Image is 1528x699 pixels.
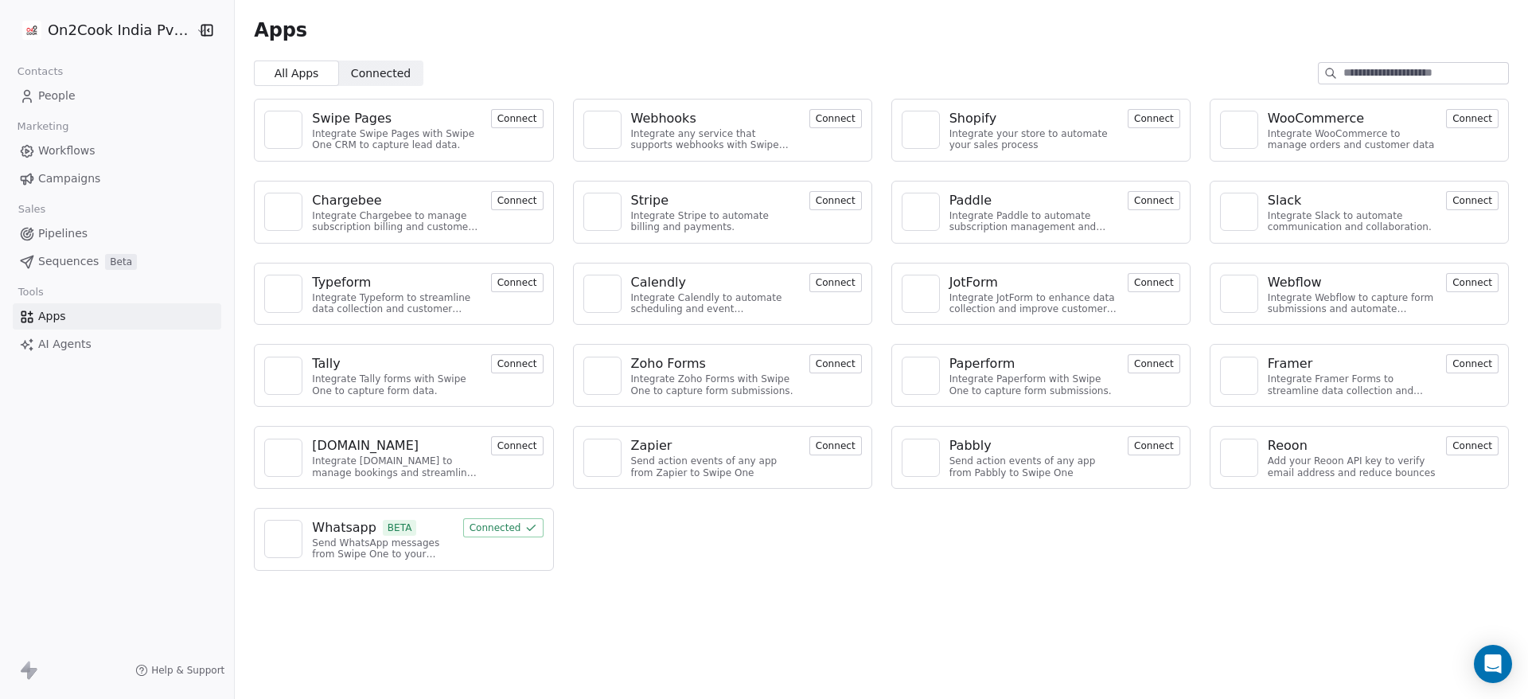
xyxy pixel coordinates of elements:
[949,273,998,292] div: JotForm
[38,88,76,104] span: People
[491,191,544,210] button: Connect
[11,197,53,221] span: Sales
[1268,109,1364,128] div: WooCommerce
[491,111,544,126] a: Connect
[38,143,95,159] span: Workflows
[1128,273,1180,292] button: Connect
[491,436,544,455] button: Connect
[1128,354,1180,373] button: Connect
[1446,111,1499,126] a: Connect
[909,200,933,224] img: NA
[13,221,221,247] a: Pipelines
[383,520,417,536] span: BETA
[264,275,302,313] a: NA
[949,191,1118,210] a: Paddle
[271,446,295,470] img: NA
[1446,193,1499,208] a: Connect
[312,354,340,373] div: Tally
[135,664,224,677] a: Help & Support
[13,138,221,164] a: Workflows
[312,518,376,537] div: Whatsapp
[809,438,862,453] a: Connect
[591,200,614,224] img: NA
[591,118,614,142] img: NA
[463,518,544,537] button: Connected
[1446,275,1499,290] a: Connect
[254,18,307,42] span: Apps
[312,537,453,560] div: Send WhatsApp messages from Swipe One to your customers
[631,210,800,233] div: Integrate Stripe to automate billing and payments.
[809,109,862,128] button: Connect
[271,200,295,224] img: NA
[1220,193,1258,231] a: NA
[491,273,544,292] button: Connect
[809,436,862,455] button: Connect
[591,282,614,306] img: NA
[902,111,940,149] a: NA
[949,128,1118,151] div: Integrate your store to automate your sales process
[1268,455,1436,478] div: Add your Reoon API key to verify email address and reduce bounces
[631,273,686,292] div: Calendly
[264,439,302,477] a: NA
[1268,373,1436,396] div: Integrate Framer Forms to streamline data collection and customer engagement.
[38,225,88,242] span: Pipelines
[1268,436,1436,455] a: Reoon
[1268,273,1322,292] div: Webflow
[631,354,800,373] a: Zoho Forms
[1227,200,1251,224] img: NA
[809,191,862,210] button: Connect
[1220,357,1258,395] a: NA
[10,60,70,84] span: Contacts
[11,280,50,304] span: Tools
[48,20,192,41] span: On2Cook India Pvt. Ltd.
[491,193,544,208] a: Connect
[10,115,76,139] span: Marketing
[312,273,481,292] a: Typeform
[1446,109,1499,128] button: Connect
[38,308,66,325] span: Apps
[631,191,800,210] a: Stripe
[312,354,481,373] a: Tally
[631,455,800,478] div: Send action events of any app from Zapier to Swipe One
[1268,273,1436,292] a: Webflow
[312,436,481,455] a: [DOMAIN_NAME]
[949,191,992,210] div: Paddle
[949,455,1118,478] div: Send action events of any app from Pabbly to Swipe One
[1268,354,1436,373] a: Framer
[312,109,392,128] div: Swipe Pages
[902,275,940,313] a: NA
[949,109,1118,128] a: Shopify
[1128,436,1180,455] button: Connect
[1227,118,1251,142] img: NA
[38,253,99,270] span: Sequences
[491,356,544,371] a: Connect
[583,357,622,395] a: NA
[1446,436,1499,455] button: Connect
[13,83,221,109] a: People
[312,210,481,233] div: Integrate Chargebee to manage subscription billing and customer data.
[1227,364,1251,388] img: NA
[949,354,1118,373] a: Paperform
[591,446,614,470] img: NA
[909,118,933,142] img: NA
[312,191,381,210] div: Chargebee
[909,364,933,388] img: NA
[631,436,672,455] div: Zapier
[949,373,1118,396] div: Integrate Paperform with Swipe One to capture form submissions.
[271,364,295,388] img: NA
[1220,439,1258,477] a: NA
[631,292,800,315] div: Integrate Calendly to automate scheduling and event management.
[809,354,862,373] button: Connect
[809,111,862,126] a: Connect
[264,193,302,231] a: NA
[1128,275,1180,290] a: Connect
[949,292,1118,315] div: Integrate JotForm to enhance data collection and improve customer engagement.
[1268,191,1436,210] a: Slack
[1446,356,1499,371] a: Connect
[809,273,862,292] button: Connect
[949,436,992,455] div: Pabbly
[312,518,453,537] a: WhatsappBETA
[1446,273,1499,292] button: Connect
[463,520,544,535] a: Connected
[1220,275,1258,313] a: NA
